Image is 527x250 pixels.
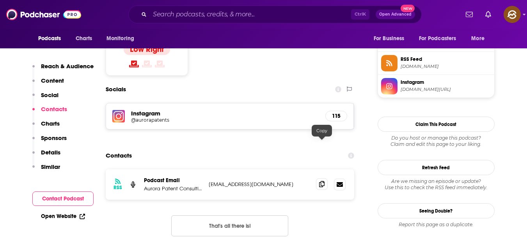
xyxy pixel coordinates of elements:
[378,203,495,218] a: Seeing Double?
[401,87,491,92] span: instagram.com/aurorapatents
[106,148,132,163] h2: Contacts
[32,149,60,163] button: Details
[401,64,491,69] span: feeds.buzzsprout.com
[71,31,97,46] a: Charts
[76,33,92,44] span: Charts
[32,62,94,77] button: Reach & Audience
[378,117,495,132] button: Claim This Podcast
[144,177,202,184] p: Podcast Email
[41,149,60,156] p: Details
[112,110,125,122] img: iconImage
[41,91,59,99] p: Social
[32,163,60,177] button: Similar
[33,31,71,46] button: open menu
[41,77,64,84] p: Content
[144,185,202,192] p: Aurora Patent Consulting | [PERSON_NAME], Ph.D.
[114,184,122,191] h3: RSS
[32,77,64,91] button: Content
[414,31,468,46] button: open menu
[32,191,94,206] button: Contact Podcast
[32,91,59,106] button: Social
[150,8,351,21] input: Search podcasts, credits, & more...
[32,120,60,134] button: Charts
[504,6,521,23] button: Show profile menu
[351,9,369,20] span: Ctrl K
[131,117,319,123] a: @aurorapatents
[41,62,94,70] p: Reach & Audience
[381,55,491,71] a: RSS Feed[DOMAIN_NAME]
[32,105,67,120] button: Contacts
[463,8,476,21] a: Show notifications dropdown
[378,160,495,175] button: Refresh Feed
[401,56,491,63] span: RSS Feed
[378,222,495,228] div: Report this page as a duplicate.
[378,135,495,147] div: Claim and edit this page to your liking.
[312,125,332,137] div: Copy
[376,10,415,19] button: Open AdvancedNew
[41,120,60,127] p: Charts
[401,79,491,86] span: Instagram
[378,178,495,191] div: Are we missing an episode or update? Use this to check the RSS feed immediately.
[106,82,126,97] h2: Socials
[38,33,61,44] span: Podcasts
[401,5,415,12] span: New
[171,215,288,236] button: Nothing here.
[41,163,60,170] p: Similar
[504,6,521,23] span: Logged in as hey85204
[466,31,494,46] button: open menu
[332,113,341,119] h5: 115
[471,33,484,44] span: More
[41,134,67,142] p: Sponsors
[482,8,494,21] a: Show notifications dropdown
[106,33,134,44] span: Monitoring
[419,33,456,44] span: For Podcasters
[128,5,422,23] div: Search podcasts, credits, & more...
[381,78,491,94] a: Instagram[DOMAIN_NAME][URL]
[368,31,414,46] button: open menu
[131,117,256,123] h5: @aurorapatents
[101,31,144,46] button: open menu
[131,110,319,117] h5: Instagram
[378,135,495,141] span: Do you host or manage this podcast?
[6,7,81,22] img: Podchaser - Follow, Share and Rate Podcasts
[379,12,412,16] span: Open Advanced
[41,105,67,113] p: Contacts
[130,44,164,54] h4: Low Right
[374,33,405,44] span: For Business
[209,181,310,188] p: [EMAIL_ADDRESS][DOMAIN_NAME]
[504,6,521,23] img: User Profile
[32,134,67,149] button: Sponsors
[41,213,85,220] a: Open Website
